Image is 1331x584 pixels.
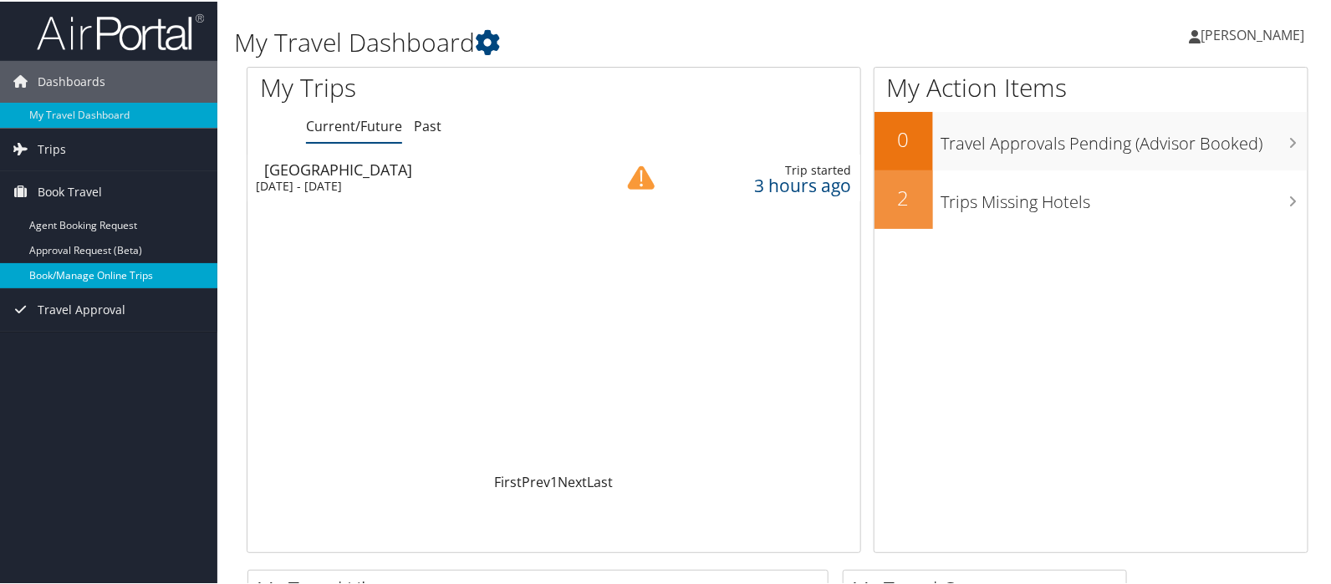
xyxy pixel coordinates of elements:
[678,176,852,191] div: 3 hours ago
[414,115,441,134] a: Past
[38,287,125,329] span: Travel Approval
[875,169,1308,227] a: 2Trips Missing Hotels
[587,471,613,490] a: Last
[306,115,402,134] a: Current/Future
[264,160,597,175] div: [GEOGRAPHIC_DATA]
[522,471,550,490] a: Prev
[37,11,204,50] img: airportal-logo.png
[875,110,1308,169] a: 0Travel Approvals Pending (Advisor Booked)
[260,69,592,104] h1: My Trips
[941,122,1308,154] h3: Travel Approvals Pending (Advisor Booked)
[558,471,587,490] a: Next
[234,23,959,58] h1: My Travel Dashboard
[628,163,655,190] img: alert-flat-solid-caution.png
[38,170,102,211] span: Book Travel
[941,180,1308,212] h3: Trips Missing Hotels
[38,59,105,101] span: Dashboards
[875,182,933,211] h2: 2
[256,177,589,192] div: [DATE] - [DATE]
[1201,24,1304,43] span: [PERSON_NAME]
[678,161,852,176] div: Trip started
[494,471,522,490] a: First
[38,127,66,169] span: Trips
[875,69,1308,104] h1: My Action Items
[550,471,558,490] a: 1
[875,124,933,152] h2: 0
[1189,8,1321,58] a: [PERSON_NAME]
